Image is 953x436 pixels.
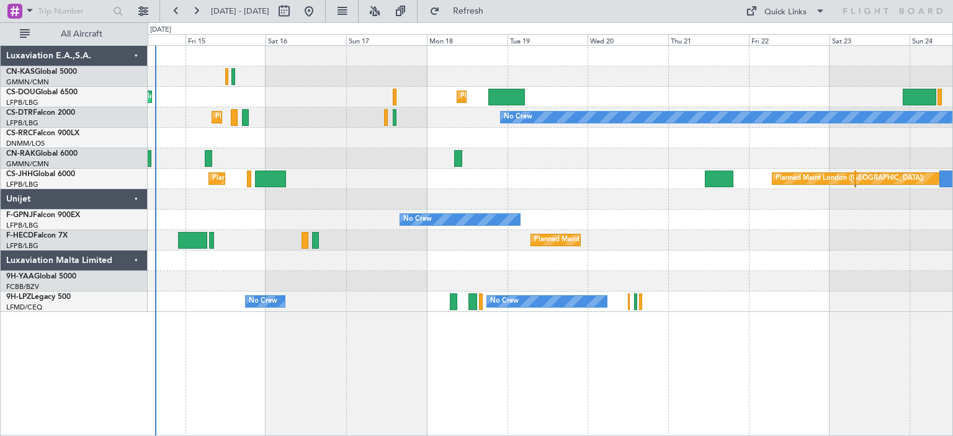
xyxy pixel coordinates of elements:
a: CN-KASGlobal 5000 [6,68,77,76]
div: No Crew [490,292,519,311]
a: LFPB/LBG [6,241,38,251]
a: CS-RRCFalcon 900LX [6,130,79,137]
div: Planned Maint [GEOGRAPHIC_DATA] ([GEOGRAPHIC_DATA]) [212,169,408,188]
button: Refresh [424,1,498,21]
span: CS-DOU [6,89,35,96]
button: Quick Links [740,1,831,21]
div: Wed 20 [588,34,668,45]
a: CS-DOUGlobal 6500 [6,89,78,96]
div: Quick Links [764,6,807,19]
div: Tue 19 [508,34,588,45]
div: Fri 15 [186,34,266,45]
a: GMMN/CMN [6,159,49,169]
span: CN-RAK [6,150,35,158]
button: All Aircraft [14,24,135,44]
a: DNMM/LOS [6,139,45,148]
a: LFMD/CEQ [6,303,42,312]
span: CS-RRC [6,130,33,137]
a: 9H-LPZLegacy 500 [6,293,71,301]
span: F-GPNJ [6,211,33,219]
span: F-HECD [6,232,34,239]
div: Fri 22 [749,34,830,45]
a: CS-DTRFalcon 2000 [6,109,75,117]
div: No Crew [504,108,532,127]
a: GMMN/CMN [6,78,49,87]
a: LFPB/LBG [6,221,38,230]
a: LFPB/LBG [6,180,38,189]
div: Planned Maint London ([GEOGRAPHIC_DATA]) [776,169,924,188]
span: Refresh [442,7,494,16]
span: 9H-LPZ [6,293,31,301]
div: [DATE] [150,25,171,35]
div: Sun 17 [346,34,427,45]
span: [DATE] - [DATE] [211,6,269,17]
a: FCBB/BZV [6,282,39,291]
span: CS-JHH [6,171,33,178]
div: Sat 16 [266,34,346,45]
a: CN-RAKGlobal 6000 [6,150,78,158]
div: Sat 23 [830,34,910,45]
div: Planned Maint [GEOGRAPHIC_DATA] ([GEOGRAPHIC_DATA]) [460,87,656,106]
span: 9H-YAA [6,273,34,280]
a: F-HECDFalcon 7X [6,232,68,239]
div: No Crew [403,210,432,229]
span: CS-DTR [6,109,33,117]
a: 9H-YAAGlobal 5000 [6,273,76,280]
span: All Aircraft [32,30,131,38]
a: LFPB/LBG [6,118,38,128]
a: CS-JHHGlobal 6000 [6,171,75,178]
input: Trip Number [38,2,109,20]
div: Thu 21 [668,34,749,45]
div: Mon 18 [427,34,508,45]
div: No Crew [249,292,277,311]
div: Planned Maint [GEOGRAPHIC_DATA] ([GEOGRAPHIC_DATA]) [215,108,411,127]
div: Planned Maint [GEOGRAPHIC_DATA] ([GEOGRAPHIC_DATA]) [534,231,730,249]
span: CN-KAS [6,68,35,76]
a: F-GPNJFalcon 900EX [6,211,80,219]
a: LFPB/LBG [6,98,38,107]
